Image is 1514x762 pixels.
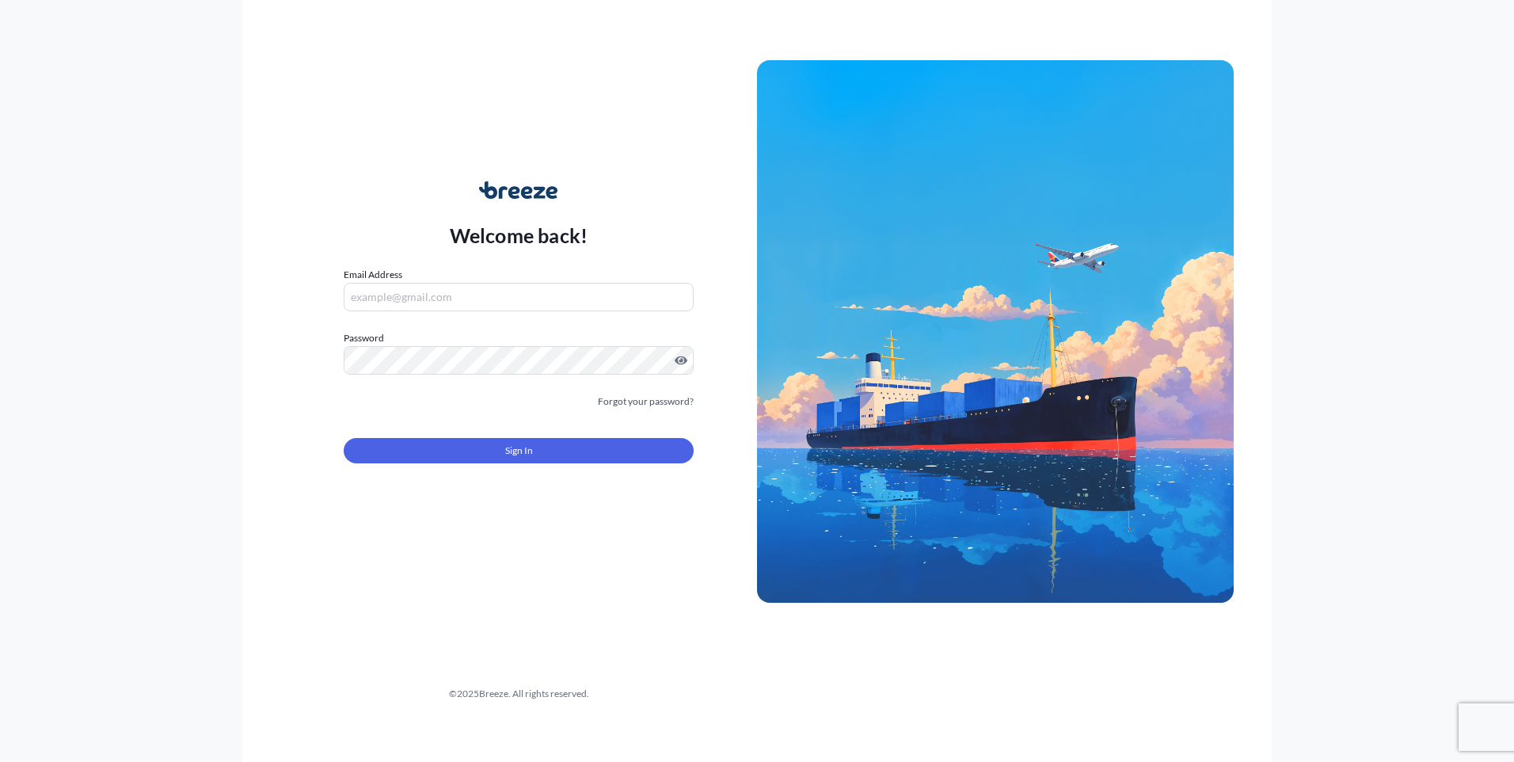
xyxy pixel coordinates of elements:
[280,686,757,702] div: © 2025 Breeze. All rights reserved.
[344,267,402,283] label: Email Address
[344,330,694,346] label: Password
[757,60,1234,602] img: Ship illustration
[344,283,694,311] input: example@gmail.com
[598,394,694,410] a: Forgot your password?
[505,443,533,459] span: Sign In
[344,438,694,463] button: Sign In
[450,223,588,248] p: Welcome back!
[675,354,687,367] button: Show password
